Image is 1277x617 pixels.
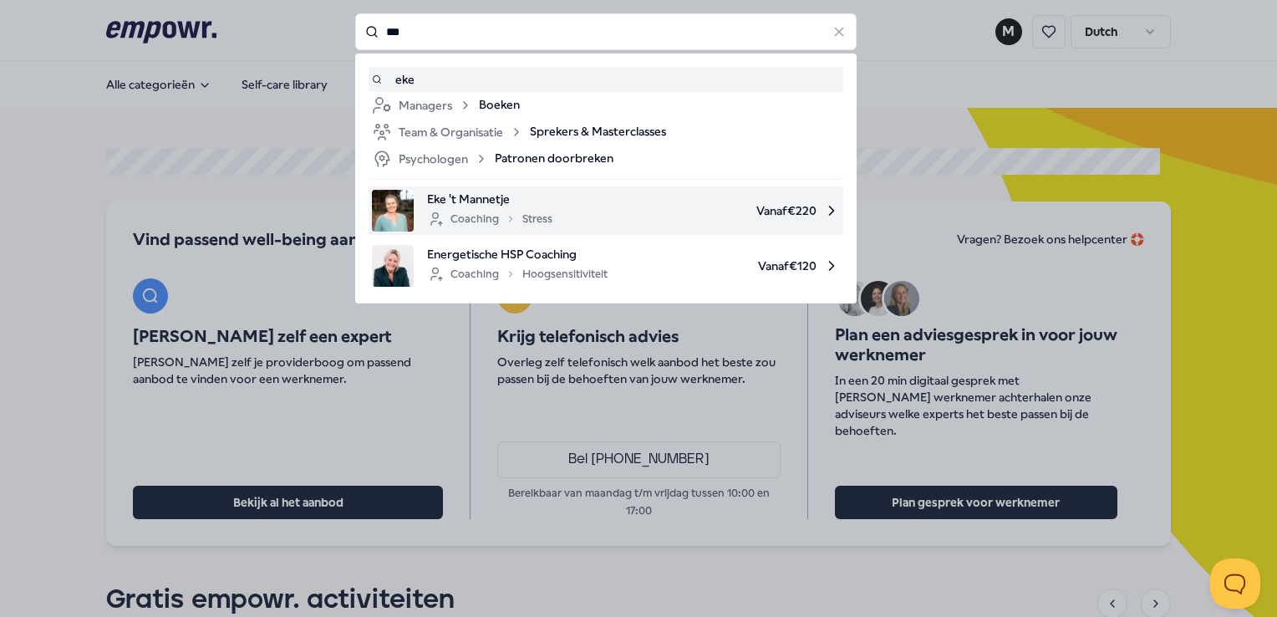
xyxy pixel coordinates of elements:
span: Vanaf € 120 [621,245,840,287]
span: Boeken [479,95,520,115]
span: Vanaf € 220 [566,190,840,232]
img: product image [372,190,414,232]
span: Eke 't Mannetje [427,190,552,208]
a: ManagersBoeken [372,95,840,115]
input: Search for products, categories or subcategories [355,13,857,50]
img: product image [372,245,414,287]
a: eke [372,70,840,89]
div: Coaching Hoogsensitiviteit [427,264,608,284]
div: Team & Organisatie [372,122,523,142]
a: product imageEke 't MannetjeCoachingStressVanaf€220 [372,190,840,232]
span: Sprekers & Masterclasses [530,122,666,142]
span: Energetische HSP Coaching [427,245,608,263]
div: Managers [372,95,472,115]
a: Team & OrganisatieSprekers & Masterclasses [372,122,840,142]
span: Patronen doorbreken [495,149,613,169]
div: Psychologen [372,149,488,169]
iframe: Help Scout Beacon - Open [1210,558,1260,609]
div: Coaching Stress [427,209,552,229]
a: PsychologenPatronen doorbreken [372,149,840,169]
a: product imageEnergetische HSP CoachingCoachingHoogsensitiviteitVanaf€120 [372,245,840,287]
